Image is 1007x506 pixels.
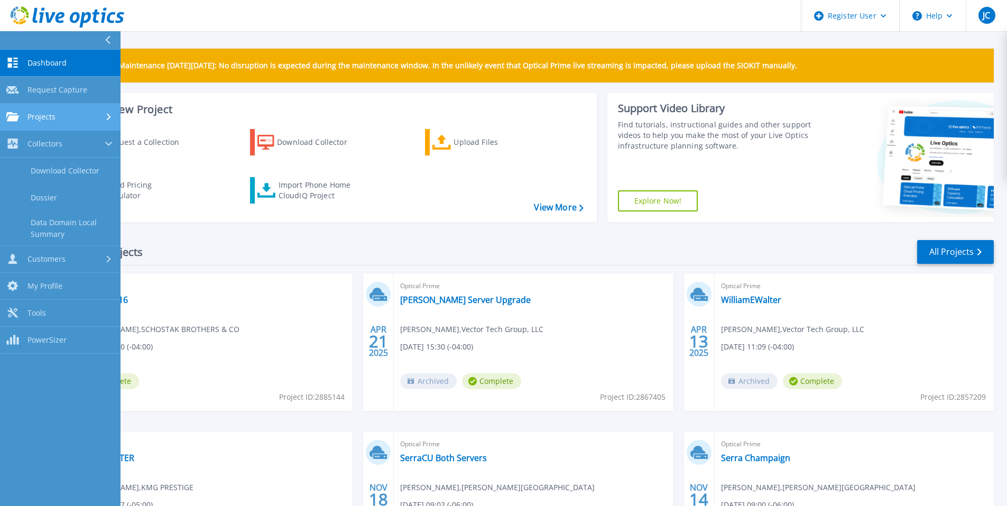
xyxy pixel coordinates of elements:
span: Project ID: 2885144 [279,391,345,403]
span: 18 [369,495,388,504]
a: Download Collector [250,129,368,155]
span: 14 [689,495,708,504]
div: APR 2025 [368,322,389,361]
div: Find tutorials, instructional guides and other support videos to help you make the most of your L... [618,119,815,151]
span: JC [983,11,990,20]
span: My Profile [27,281,62,291]
a: Cloud Pricing Calculator [75,177,193,204]
div: Cloud Pricing Calculator [104,180,188,201]
div: Upload Files [454,132,538,153]
span: 21 [369,337,388,346]
a: Upload Files [425,129,543,155]
a: Serra Champaign [721,453,790,463]
div: Request a Collection [105,132,190,153]
span: Optical Prime [400,280,667,292]
span: Project ID: 2857209 [920,391,986,403]
span: Request Capture [27,85,87,95]
p: Scheduled Maintenance [DATE][DATE]: No disruption is expected during the maintenance window. In t... [79,61,797,70]
span: Dashboard [27,58,67,68]
span: Optical Prime [80,280,346,292]
span: [PERSON_NAME] , [PERSON_NAME][GEOGRAPHIC_DATA] [400,482,595,493]
a: WilliamEWalter [721,295,781,305]
span: Collectors [27,139,62,149]
a: Request a Collection [75,129,193,155]
span: Optical Prime [80,438,346,450]
div: Support Video Library [618,102,815,115]
a: SerraCU Both Servers [400,453,487,463]
span: Complete [783,373,842,389]
span: [DATE] 15:30 (-04:00) [400,341,473,353]
span: [PERSON_NAME] , KMG PRESTIGE [80,482,193,493]
a: All Projects [917,240,994,264]
span: Complete [462,373,521,389]
div: Download Collector [277,132,362,153]
span: [PERSON_NAME] , SCHOSTAK BROTHERS & CO [80,324,239,335]
div: APR 2025 [689,322,709,361]
span: Archived [721,373,778,389]
span: Archived [400,373,457,389]
span: Optical Prime [721,438,987,450]
div: Import Phone Home CloudIQ Project [279,180,361,201]
span: [PERSON_NAME] , Vector Tech Group, LLC [400,324,543,335]
a: View More [534,203,583,213]
span: 13 [689,337,708,346]
span: PowerSizer [27,335,67,345]
span: [PERSON_NAME] , Vector Tech Group, LLC [721,324,864,335]
span: Customers [27,254,66,264]
span: Tools [27,308,46,318]
span: Optical Prime [721,280,987,292]
a: [PERSON_NAME] Server Upgrade [400,295,531,305]
a: Explore Now! [618,190,698,211]
h3: Start a New Project [75,104,583,115]
span: Projects [27,112,56,122]
span: [PERSON_NAME] , [PERSON_NAME][GEOGRAPHIC_DATA] [721,482,916,493]
span: [DATE] 11:09 (-04:00) [721,341,794,353]
span: Project ID: 2867405 [600,391,666,403]
a: KMGCLUSTER [80,453,134,463]
span: Optical Prime [400,438,667,450]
